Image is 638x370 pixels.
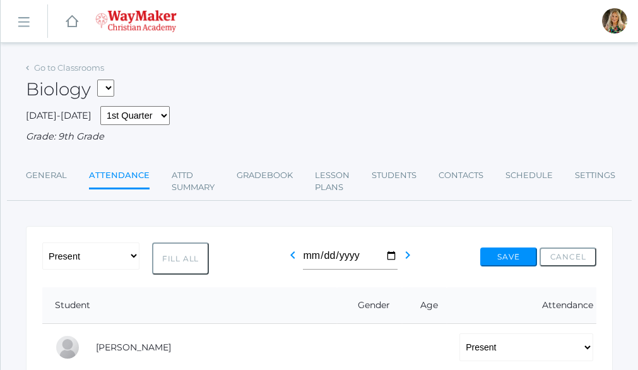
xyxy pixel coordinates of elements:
[540,248,596,266] button: Cancel
[372,163,416,188] a: Students
[42,287,337,324] th: Student
[602,8,627,33] div: Claudia Marosz
[285,254,300,265] a: chevron_left
[26,80,114,100] h2: Biology
[402,287,447,324] th: Age
[505,163,553,188] a: Schedule
[237,163,293,188] a: Gradebook
[26,110,92,121] span: [DATE]-[DATE]
[575,163,615,188] a: Settings
[152,242,209,275] button: Fill All
[89,163,150,190] a: Attendance
[26,130,613,144] div: Grade: 9th Grade
[337,287,402,324] th: Gender
[96,342,171,353] a: [PERSON_NAME]
[480,248,537,266] button: Save
[95,10,177,32] img: waymaker-logo-stack-white-1602f2b1af18da31a5905e9982d058868370996dac5278e84edea6dabf9a3315.png
[55,335,80,360] div: Pierce Brozek
[400,254,415,265] a: chevron_right
[447,287,596,324] th: Attendance
[34,63,104,73] a: Go to Classrooms
[172,163,215,200] a: Attd Summary
[439,163,483,188] a: Contacts
[285,248,300,263] i: chevron_left
[315,163,350,200] a: Lesson Plans
[400,248,415,263] i: chevron_right
[26,163,67,188] a: General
